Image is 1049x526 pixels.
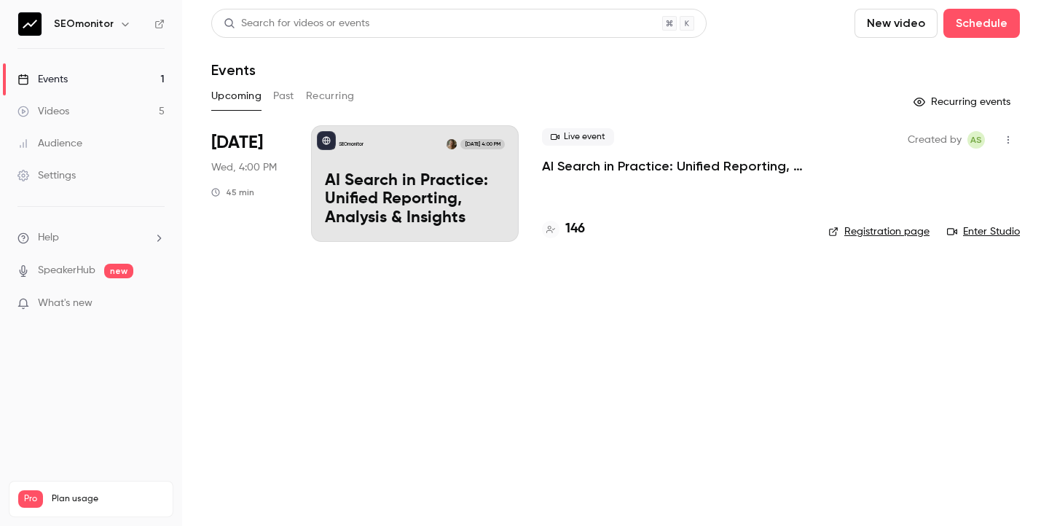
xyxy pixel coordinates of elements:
div: 45 min [211,187,254,198]
span: What's new [38,296,93,311]
span: [DATE] [211,131,263,154]
a: 146 [542,219,585,239]
div: Search for videos or events [224,16,369,31]
img: Anastasiia Shpitko [447,139,457,149]
button: Recurring events [907,90,1020,114]
button: Recurring [306,85,355,108]
iframe: Noticeable Trigger [147,297,165,310]
span: [DATE] 4:00 PM [460,139,504,149]
span: Plan usage [52,493,164,505]
img: SEOmonitor [18,12,42,36]
span: Created by [908,131,962,149]
li: help-dropdown-opener [17,230,165,246]
span: Help [38,230,59,246]
span: Wed, 4:00 PM [211,160,277,175]
a: SpeakerHub [38,263,95,278]
a: AI Search in Practice: Unified Reporting, Analysis & Insights [542,157,805,175]
h6: SEOmonitor [54,17,114,31]
span: AS [970,131,982,149]
button: New video [854,9,938,38]
div: Settings [17,168,76,183]
button: Past [273,85,294,108]
div: Oct 8 Wed, 4:00 PM (Europe/Prague) [211,125,288,242]
a: Registration page [828,224,930,239]
a: AI Search in Practice: Unified Reporting, Analysis & Insights SEOmonitorAnastasiia Shpitko[DATE] ... [311,125,519,242]
span: Anastasiia Shpitko [967,131,985,149]
p: SEOmonitor [339,141,364,148]
p: AI Search in Practice: Unified Reporting, Analysis & Insights [325,172,505,228]
h4: 146 [565,219,585,239]
div: Videos [17,104,69,119]
span: new [104,264,133,278]
span: Live event [542,128,614,146]
button: Upcoming [211,85,262,108]
div: Audience [17,136,82,151]
div: Events [17,72,68,87]
h1: Events [211,61,256,79]
button: Schedule [943,9,1020,38]
span: Pro [18,490,43,508]
a: Enter Studio [947,224,1020,239]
